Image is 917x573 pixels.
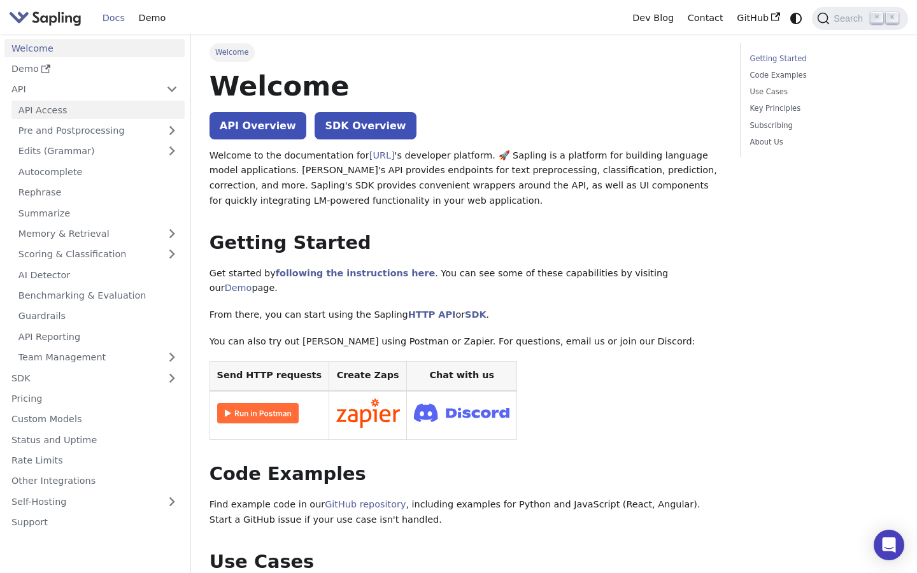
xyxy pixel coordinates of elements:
a: SDK [4,369,159,387]
a: Status and Uptime [4,430,185,449]
button: Switch between dark and light mode (currently system mode) [787,9,806,27]
a: Use Cases [750,86,894,98]
th: Send HTTP requests [210,361,329,391]
a: GitHub [730,8,786,28]
p: Get started by . You can see some of these capabilities by visiting our page. [210,266,722,297]
a: Welcome [4,39,185,57]
a: Summarize [11,204,185,222]
a: Edits (Grammar) [11,142,185,160]
button: Expand sidebar category 'SDK' [159,369,185,387]
a: [URL] [369,150,395,160]
img: Sapling.ai [9,9,82,27]
button: Collapse sidebar category 'API' [159,80,185,99]
p: From there, you can start using the Sapling or . [210,308,722,323]
a: following the instructions here [276,268,435,278]
img: Connect in Zapier [336,399,400,428]
nav: Breadcrumbs [210,43,722,61]
a: Code Examples [750,69,894,81]
a: AI Detector [11,265,185,284]
a: Self-Hosting [4,492,185,511]
a: GitHub repository [325,499,406,509]
a: Guardrails [11,307,185,325]
a: HTTP API [408,309,456,320]
a: Pre and Postprocessing [11,122,185,140]
kbd: K [886,12,899,24]
a: Scoring & Classification [11,245,185,264]
a: Subscribing [750,120,894,132]
a: Other Integrations [4,472,185,490]
span: Welcome [210,43,255,61]
a: Docs [96,8,132,28]
a: Sapling.ai [9,9,86,27]
a: API Overview [210,112,306,139]
a: About Us [750,136,894,148]
p: Welcome to the documentation for 's developer platform. 🚀 Sapling is a platform for building lang... [210,148,722,209]
a: Demo [4,60,185,78]
kbd: ⌘ [871,12,883,24]
th: Chat with us [407,361,517,391]
a: API Access [11,101,185,119]
a: SDK [465,309,486,320]
a: Demo [132,8,173,28]
a: Rephrase [11,183,185,202]
a: Autocomplete [11,162,185,181]
a: Team Management [11,348,185,367]
th: Create Zaps [329,361,407,391]
a: Getting Started [750,53,894,65]
span: Search [830,13,871,24]
a: Memory & Retrieval [11,225,185,243]
p: You can also try out [PERSON_NAME] using Postman or Zapier. For questions, email us or join our D... [210,334,722,350]
a: API [4,80,159,99]
a: Key Principles [750,103,894,115]
a: Dev Blog [625,8,680,28]
button: Search (Command+K) [812,7,907,30]
a: Contact [681,8,730,28]
h2: Code Examples [210,463,722,486]
img: Run in Postman [217,403,299,423]
a: Pricing [4,390,185,408]
h2: Getting Started [210,232,722,255]
a: Custom Models [4,410,185,428]
a: Support [4,513,185,532]
p: Find example code in our , including examples for Python and JavaScript (React, Angular). Start a... [210,497,722,528]
h1: Welcome [210,69,722,103]
a: Rate Limits [4,451,185,470]
img: Join Discord [414,400,509,426]
div: Open Intercom Messenger [874,530,904,560]
a: Benchmarking & Evaluation [11,286,185,305]
a: API Reporting [11,327,185,346]
a: SDK Overview [315,112,416,139]
a: Demo [225,283,252,293]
